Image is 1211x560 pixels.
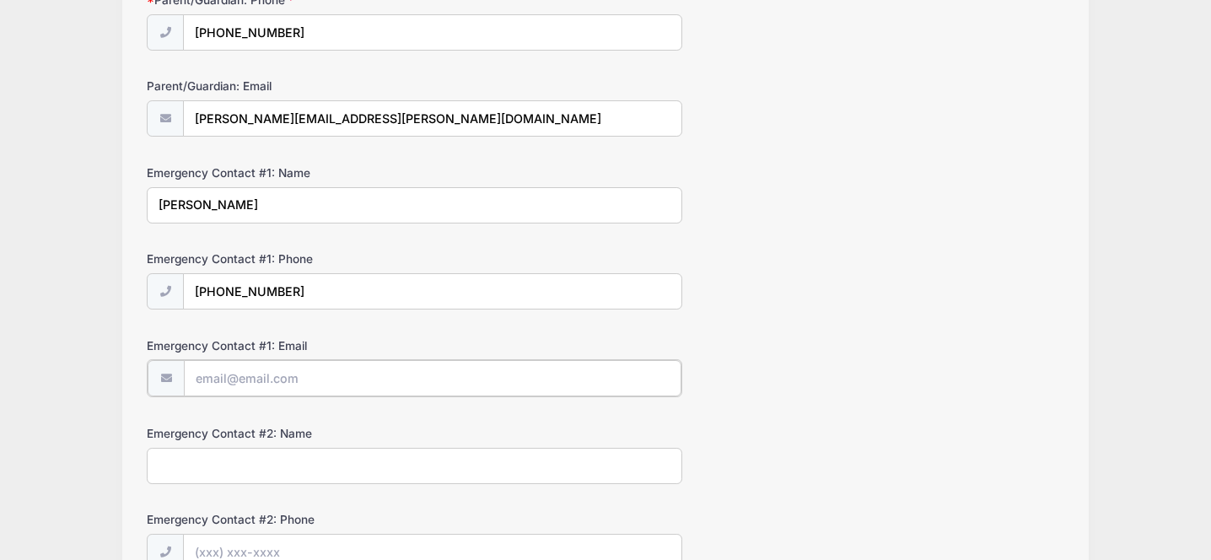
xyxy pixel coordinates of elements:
input: email@email.com [184,360,681,396]
label: Emergency Contact #1: Email [147,337,453,354]
label: Emergency Contact #2: Name [147,425,453,442]
input: (xxx) xxx-xxxx [183,273,682,310]
input: (xxx) xxx-xxxx [183,14,682,51]
label: Emergency Contact #1: Name [147,164,453,181]
label: Emergency Contact #1: Phone [147,250,453,267]
input: email@email.com [183,100,682,137]
label: Emergency Contact #2: Phone [147,511,453,528]
label: Parent/Guardian: Email [147,78,453,94]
